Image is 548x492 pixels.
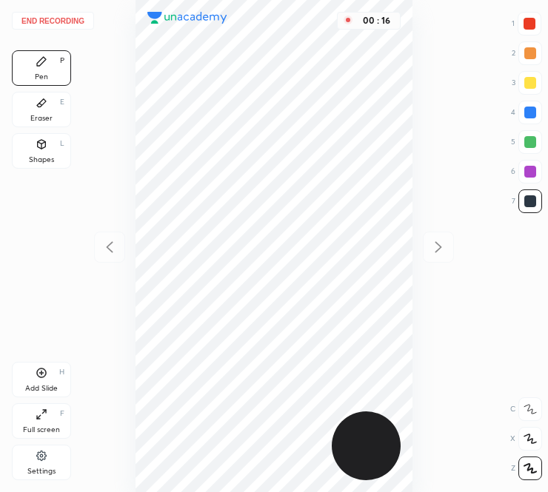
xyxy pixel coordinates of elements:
[510,427,542,451] div: X
[59,368,64,376] div: H
[512,189,542,213] div: 7
[29,156,54,164] div: Shapes
[23,426,60,434] div: Full screen
[510,397,542,421] div: C
[60,57,64,64] div: P
[25,385,58,392] div: Add Slide
[511,101,542,124] div: 4
[60,140,64,147] div: L
[60,98,64,106] div: E
[35,73,48,81] div: Pen
[511,160,542,183] div: 6
[60,410,64,417] div: F
[512,12,541,36] div: 1
[511,456,542,480] div: Z
[30,115,53,122] div: Eraser
[12,12,94,30] button: End recording
[27,468,56,475] div: Settings
[358,16,394,26] div: 00 : 16
[511,130,542,154] div: 5
[512,41,542,65] div: 2
[147,12,227,24] img: logo.38c385cc.svg
[512,71,542,95] div: 3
